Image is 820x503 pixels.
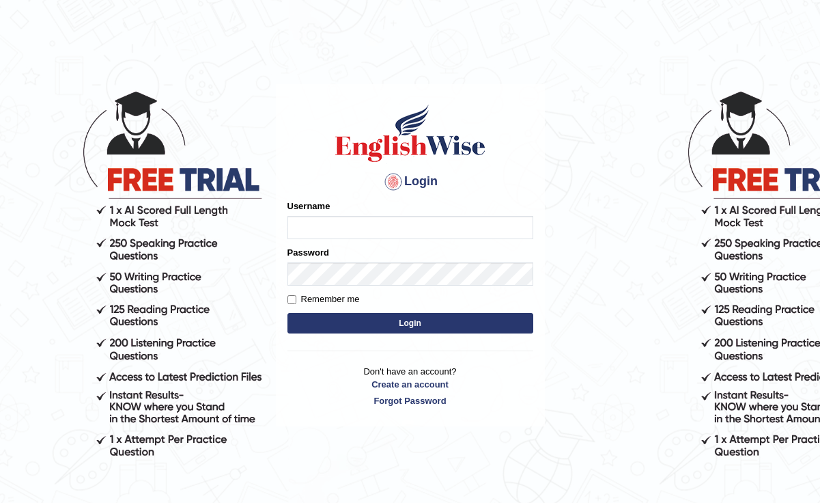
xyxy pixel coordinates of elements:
[287,171,533,193] h4: Login
[287,246,329,259] label: Password
[287,365,533,407] p: Don't have an account?
[287,394,533,407] a: Forgot Password
[287,200,330,213] label: Username
[287,313,533,334] button: Login
[287,295,296,304] input: Remember me
[287,378,533,391] a: Create an account
[287,293,360,306] label: Remember me
[333,103,488,164] img: Logo of English Wise sign in for intelligent practice with AI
